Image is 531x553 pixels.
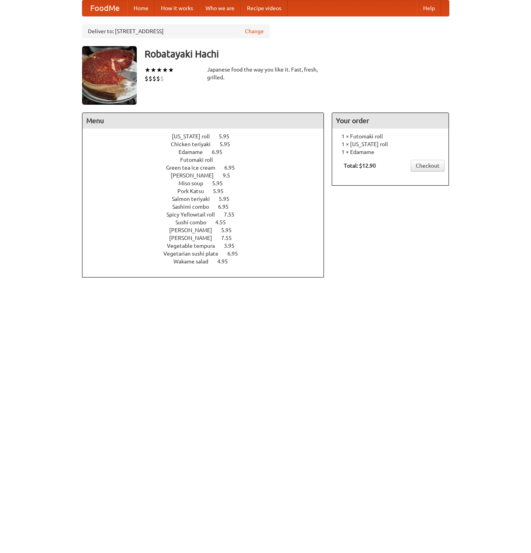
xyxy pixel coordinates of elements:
[177,188,238,194] a: Pork Katsu 5.95
[245,27,264,35] a: Change
[336,140,445,148] li: 1 × [US_STATE] roll
[219,133,237,140] span: 5.95
[169,227,220,233] span: [PERSON_NAME]
[336,148,445,156] li: 1 × Edamame
[212,180,231,186] span: 5.95
[172,196,218,202] span: Salmon teriyaki
[145,74,148,83] li: $
[171,172,245,179] a: [PERSON_NAME] 9.5
[179,149,211,155] span: Edamame
[213,188,231,194] span: 5.95
[336,132,445,140] li: 1 × Futomaki roll
[172,204,217,210] span: Sashimi combo
[166,165,223,171] span: Green tea ice cream
[175,219,240,225] a: Sushi combo 4.55
[163,251,226,257] span: Vegetarian sushi plate
[411,160,445,172] a: Checkout
[179,149,237,155] a: Edamame 6.95
[219,196,237,202] span: 5.95
[207,66,324,81] div: Japanese food the way you like it. Fast, fresh, grilled.
[224,165,243,171] span: 6.95
[224,211,242,218] span: 7.55
[169,235,246,241] a: [PERSON_NAME] 7.55
[217,258,236,265] span: 4.95
[152,74,156,83] li: $
[171,141,218,147] span: Chicken teriyaki
[156,74,160,83] li: $
[162,66,168,74] li: ★
[172,196,244,202] a: Salmon teriyaki 5.95
[166,211,249,218] a: Spicy Yellowtail roll 7.55
[168,66,174,74] li: ★
[177,188,212,194] span: Pork Katsu
[167,243,223,249] span: Vegetable tempura
[169,235,220,241] span: [PERSON_NAME]
[180,157,221,163] span: Futomaki roll
[332,113,449,129] h4: Your order
[127,0,155,16] a: Home
[171,141,245,147] a: Chicken teriyaki 5.95
[160,74,164,83] li: $
[167,243,249,249] a: Vegetable tempura 3.95
[171,172,222,179] span: [PERSON_NAME]
[163,251,252,257] a: Vegetarian sushi plate 6.95
[241,0,288,16] a: Recipe videos
[166,165,249,171] a: Green tea ice cream 6.95
[172,204,243,210] a: Sashimi combo 6.95
[215,219,234,225] span: 4.55
[82,0,127,16] a: FoodMe
[82,46,137,105] img: angular.jpg
[169,227,246,233] a: [PERSON_NAME] 5.95
[172,133,218,140] span: [US_STATE] roll
[82,113,324,129] h4: Menu
[223,172,238,179] span: 9.5
[179,180,237,186] a: Miso soup 5.95
[150,66,156,74] li: ★
[344,163,376,169] b: Total: $12.90
[212,149,230,155] span: 6.95
[145,66,150,74] li: ★
[221,227,240,233] span: 5.95
[156,66,162,74] li: ★
[82,24,270,38] div: Deliver to: [STREET_ADDRESS]
[218,204,236,210] span: 6.95
[173,258,242,265] a: Wakame salad 4.95
[175,219,214,225] span: Sushi combo
[179,180,211,186] span: Miso soup
[199,0,241,16] a: Who we are
[221,235,240,241] span: 7.55
[155,0,199,16] a: How it works
[148,74,152,83] li: $
[145,46,449,62] h3: Robatayaki Hachi
[166,211,223,218] span: Spicy Yellowtail roll
[227,251,246,257] span: 6.95
[180,157,235,163] a: Futomaki roll
[220,141,238,147] span: 5.95
[224,243,242,249] span: 3.95
[173,258,216,265] span: Wakame salad
[172,133,244,140] a: [US_STATE] roll 5.95
[417,0,441,16] a: Help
